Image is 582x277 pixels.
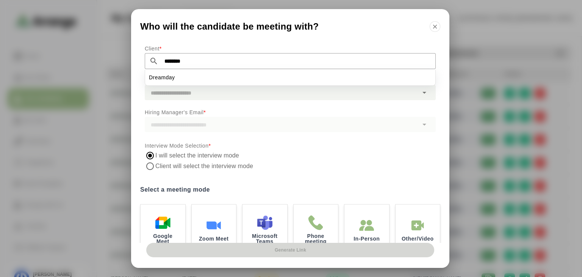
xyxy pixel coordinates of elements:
p: Zoom Meet [199,236,228,241]
p: In-Person [354,236,380,241]
img: Microsoft Teams [257,215,272,230]
label: I will select the interview mode [155,150,239,161]
p: Hiring Manager's Email [145,108,436,117]
p: Interview Mode Selection [145,141,436,150]
img: Zoom Meet [206,218,221,233]
p: Phone meeting [300,233,332,244]
p: Google Meet [147,233,179,244]
img: In-Person [410,218,425,233]
img: In-Person [359,218,374,233]
p: Client [145,44,436,53]
img: Phone meeting [308,215,323,230]
img: Google Meet [155,215,171,230]
span: Dreamday [149,74,175,82]
label: Client will select the interview mode [155,161,255,172]
span: Who will the candidate be meeting with? [140,22,319,31]
p: Other/Video [402,236,434,241]
label: Select a meeting mode [140,184,440,195]
p: Microsoft Teams [249,233,281,244]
